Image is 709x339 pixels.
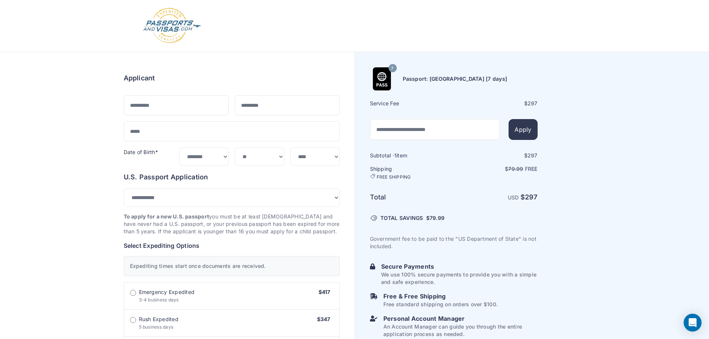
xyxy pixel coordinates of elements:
span: 79.99 [508,166,523,172]
span: 297 [528,152,538,159]
h6: Passport: [GEOGRAPHIC_DATA] [7 days] [403,75,507,83]
span: $347 [317,316,330,322]
p: An Account Manager can guide you through the entire application process as needed. [383,323,538,338]
img: Logo [142,7,202,44]
h6: Total [370,192,453,202]
span: $417 [319,289,330,295]
span: 1 [394,152,396,159]
span: 297 [525,193,538,201]
span: Rush Expedited [139,316,178,323]
h6: Applicant [124,73,155,83]
p: Government fee to be paid to the "US Department of State" is not included. [370,235,538,250]
span: 3-4 business days [139,297,179,303]
img: Product Name [370,67,393,90]
strong: $ [520,193,538,201]
span: USD [508,194,519,201]
span: TOTAL SAVINGS [380,214,423,222]
div: Open Intercom Messenger [684,314,702,332]
p: Free standard shipping on orders over $100. [383,301,498,308]
h6: Select Expediting Options [124,241,340,250]
label: Date of Birth* [124,149,158,155]
h6: Subtotal · item [370,152,453,159]
strong: To apply for a new U.S. passport [124,213,209,220]
p: you must be at least [DEMOGRAPHIC_DATA] and have never had a U.S. passport, or your previous pass... [124,213,340,235]
h6: Service Fee [370,100,453,107]
h6: Secure Payments [381,262,538,271]
h6: Personal Account Manager [383,314,538,323]
div: $ [455,152,538,159]
h6: Shipping [370,165,453,180]
h6: U.S. Passport Application [124,172,340,182]
span: 5 business days [139,324,174,330]
span: $ [426,214,444,222]
span: 297 [528,100,538,106]
span: FREE SHIPPING [377,174,411,180]
p: $ [455,165,538,173]
span: 7 [391,64,393,73]
div: Expediting times start once documents are received. [124,256,340,276]
div: $ [455,100,538,107]
button: Apply [509,119,537,140]
span: 79.99 [430,215,444,221]
span: Free [525,166,538,172]
span: Emergency Expedited [139,288,195,296]
p: We use 100% secure payments to provide you with a simple and safe experience. [381,271,538,286]
h6: Free & Free Shipping [383,292,498,301]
